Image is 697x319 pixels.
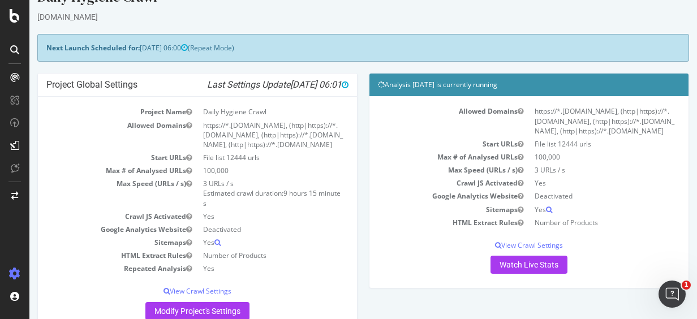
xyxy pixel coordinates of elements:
span: [DATE] 06:00 [110,43,158,53]
h4: Project Global Settings [17,79,319,90]
td: Yes [168,262,319,275]
td: 100,000 [500,150,651,163]
td: Crawl JS Activated [17,210,168,223]
div: [DOMAIN_NAME] [8,11,660,23]
td: Yes [500,203,651,216]
td: Start URLs [348,137,500,150]
p: View Crawl Settings [348,240,651,250]
p: View Crawl Settings [17,286,319,296]
td: HTML Extract Rules [17,249,168,262]
td: File list 12444 urls [500,137,651,150]
td: 100,000 [168,164,319,177]
a: Watch Live Stats [461,256,538,274]
td: Sitemaps [348,203,500,216]
td: Deactivated [168,223,319,236]
td: Max # of Analysed URLs [17,164,168,177]
td: 3 URLs / s Estimated crawl duration: [168,177,319,209]
strong: Next Launch Scheduled for: [17,43,110,53]
td: Allowed Domains [348,105,500,137]
td: Yes [168,210,319,223]
td: Max Speed (URLs / s) [348,163,500,176]
span: 9 hours 15 minutes [174,188,311,208]
td: Daily Hygiene Crawl [168,105,319,118]
td: https://*.[DOMAIN_NAME], (http|https)://*.[DOMAIN_NAME], (http|https)://*.[DOMAIN_NAME], (http|ht... [500,105,651,137]
td: Allowed Domains [17,119,168,151]
td: File list 12444 urls [168,151,319,164]
td: Start URLs [17,151,168,164]
td: HTML Extract Rules [348,216,500,229]
span: 1 [682,281,691,290]
td: Google Analytics Website [348,189,500,202]
div: (Repeat Mode) [8,34,660,62]
td: Yes [168,236,319,249]
iframe: Intercom live chat [659,281,686,308]
td: https://*.[DOMAIN_NAME], (http|https)://*.[DOMAIN_NAME], (http|https)://*.[DOMAIN_NAME], (http|ht... [168,119,319,151]
td: Crawl JS Activated [348,176,500,189]
td: Yes [500,176,651,189]
td: Repeated Analysis [17,262,168,275]
td: Sitemaps [17,236,168,249]
td: Google Analytics Website [17,223,168,236]
td: Number of Products [168,249,319,262]
i: Last Settings Update [178,79,319,90]
td: Deactivated [500,189,651,202]
td: Project Name [17,105,168,118]
td: 3 URLs / s [500,163,651,176]
h4: Analysis [DATE] is currently running [348,79,651,90]
span: [DATE] 06:01 [261,79,319,90]
td: Max Speed (URLs / s) [17,177,168,209]
td: Max # of Analysed URLs [348,150,500,163]
td: Number of Products [500,216,651,229]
